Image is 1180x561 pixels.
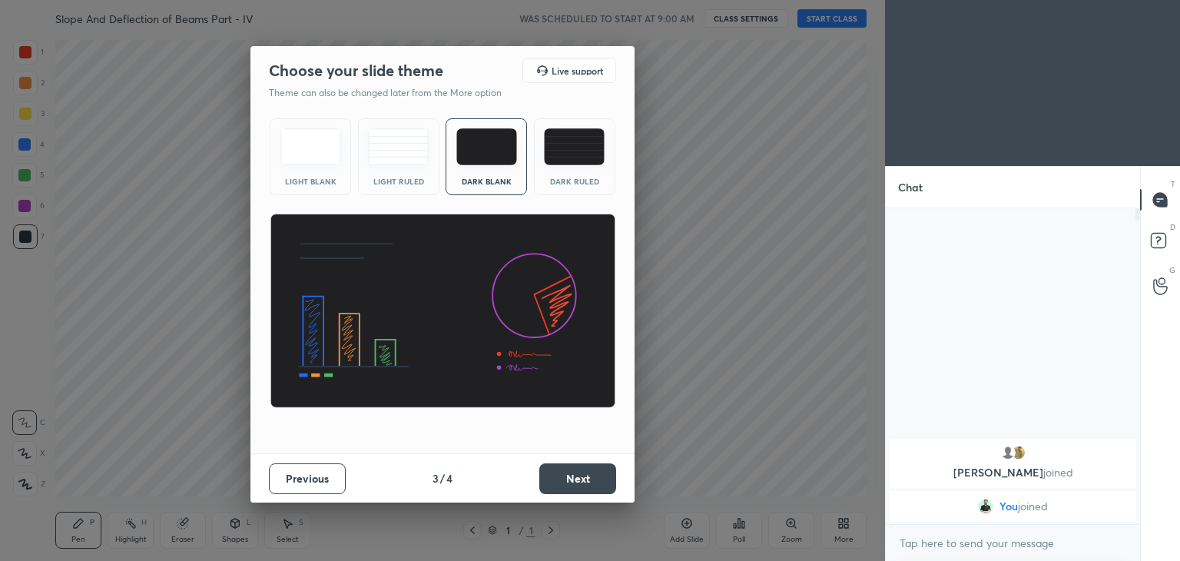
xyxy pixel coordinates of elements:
[440,470,445,486] h4: /
[978,499,993,514] img: 963340471ff5441e8619d0a0448153d9.jpg
[899,466,1127,479] p: [PERSON_NAME]
[280,178,341,185] div: Light Blank
[280,128,341,165] img: lightTheme.e5ed3b09.svg
[886,167,935,207] p: Chat
[999,500,1018,513] span: You
[1043,465,1073,480] span: joined
[270,214,616,409] img: darkThemeBanner.d06ce4a2.svg
[1170,221,1175,233] p: D
[544,178,605,185] div: Dark Ruled
[552,66,603,75] h5: Live support
[433,470,439,486] h4: 3
[368,128,429,165] img: lightRuledTheme.5fabf969.svg
[1169,264,1175,276] p: G
[456,128,517,165] img: darkTheme.f0cc69e5.svg
[886,436,1140,525] div: grid
[1171,178,1175,190] p: T
[456,178,517,185] div: Dark Blank
[269,61,443,81] h2: Choose your slide theme
[269,86,518,100] p: Theme can also be changed later from the More option
[269,463,346,494] button: Previous
[539,463,616,494] button: Next
[1018,500,1048,513] span: joined
[1011,445,1026,460] img: 536b96a0ae7d46beb9c942d9ff77c6f8.jpg
[544,128,605,165] img: darkRuledTheme.de295e13.svg
[368,178,429,185] div: Light Ruled
[1000,445,1016,460] img: default.png
[446,470,452,486] h4: 4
